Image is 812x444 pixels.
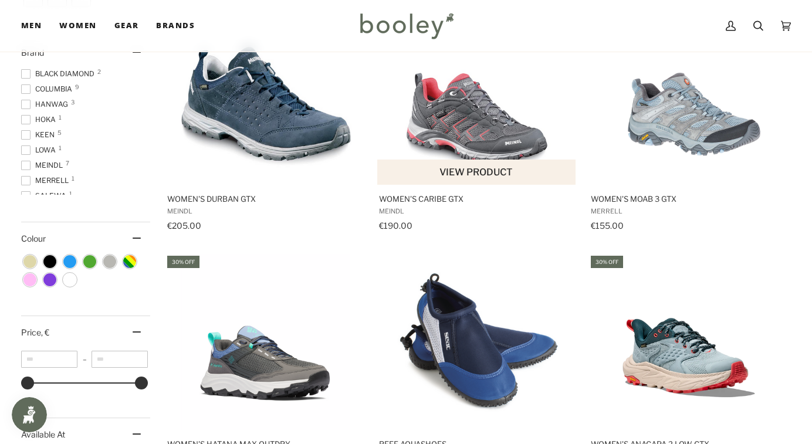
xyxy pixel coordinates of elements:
[21,160,66,171] span: Meindl
[591,256,623,268] div: 30% off
[21,327,49,337] span: Price
[21,20,42,32] span: Men
[21,175,72,186] span: Merrell
[167,256,199,268] div: 30% off
[165,9,364,235] a: Women's Durban GTX
[63,255,76,268] span: Colour: Blue
[103,255,116,268] span: Colour: Grey
[591,207,786,215] span: Merrell
[97,69,101,74] span: 2
[379,207,574,215] span: Meindl
[156,20,195,32] span: Brands
[21,191,70,201] span: Salewa
[601,254,777,430] img: Hoka Women's Anacapa 2 Low GTX Druzy / Dawn Light - Booley Galway
[72,175,75,181] span: 1
[21,114,59,125] span: Hoka
[114,20,139,32] span: Gear
[75,84,79,90] span: 9
[41,327,49,337] span: , €
[59,145,62,151] span: 1
[167,194,363,204] span: Women's Durban GTX
[23,273,36,286] span: Colour: Pink
[71,99,75,105] span: 3
[591,194,786,204] span: Women's Moab 3 GTX
[77,355,92,364] span: –
[21,429,65,439] span: Available At
[83,255,96,268] span: Colour: Green
[355,9,458,43] img: Booley
[389,9,565,185] img: Women's Caribe GTX Anthrazit / Rose - Booley Galway
[377,160,575,185] button: View product
[377,9,576,235] a: Women's Caribe GTX
[177,254,353,430] img: Columbia Women's Hatana Max Outdry Dark Grey / Electric Turquoise - Booley Galway
[21,48,44,57] span: Brand
[601,9,777,185] img: Merrell Women's Moab 3 GTX Altitude - Booley Galway
[57,130,62,135] span: 5
[69,191,72,196] span: 1
[23,255,36,268] span: Colour: Beige
[63,273,76,286] span: Colour: White
[177,9,353,185] img: Women's Durban GTX Marine - booley Galway
[123,255,136,268] span: Colour: Multicolour
[21,69,98,79] span: Black Diamond
[379,221,412,231] span: €190.00
[21,84,76,94] span: Columbia
[59,114,62,120] span: 1
[589,9,788,235] a: Women's Moab 3 GTX
[66,160,69,166] span: 7
[59,20,96,32] span: Women
[389,254,565,430] img: Seac Reef Aquashoes Blue - Booley Galway
[591,221,624,231] span: €155.00
[12,397,47,432] iframe: Button to open loyalty program pop-up
[21,130,58,140] span: Keen
[43,255,56,268] span: Colour: Black
[167,207,363,215] span: Meindl
[167,221,201,231] span: €205.00
[21,145,59,155] span: Lowa
[21,99,72,110] span: Hanwag
[21,233,55,243] span: Colour
[43,273,56,286] span: Colour: Purple
[379,194,574,204] span: Women's Caribe GTX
